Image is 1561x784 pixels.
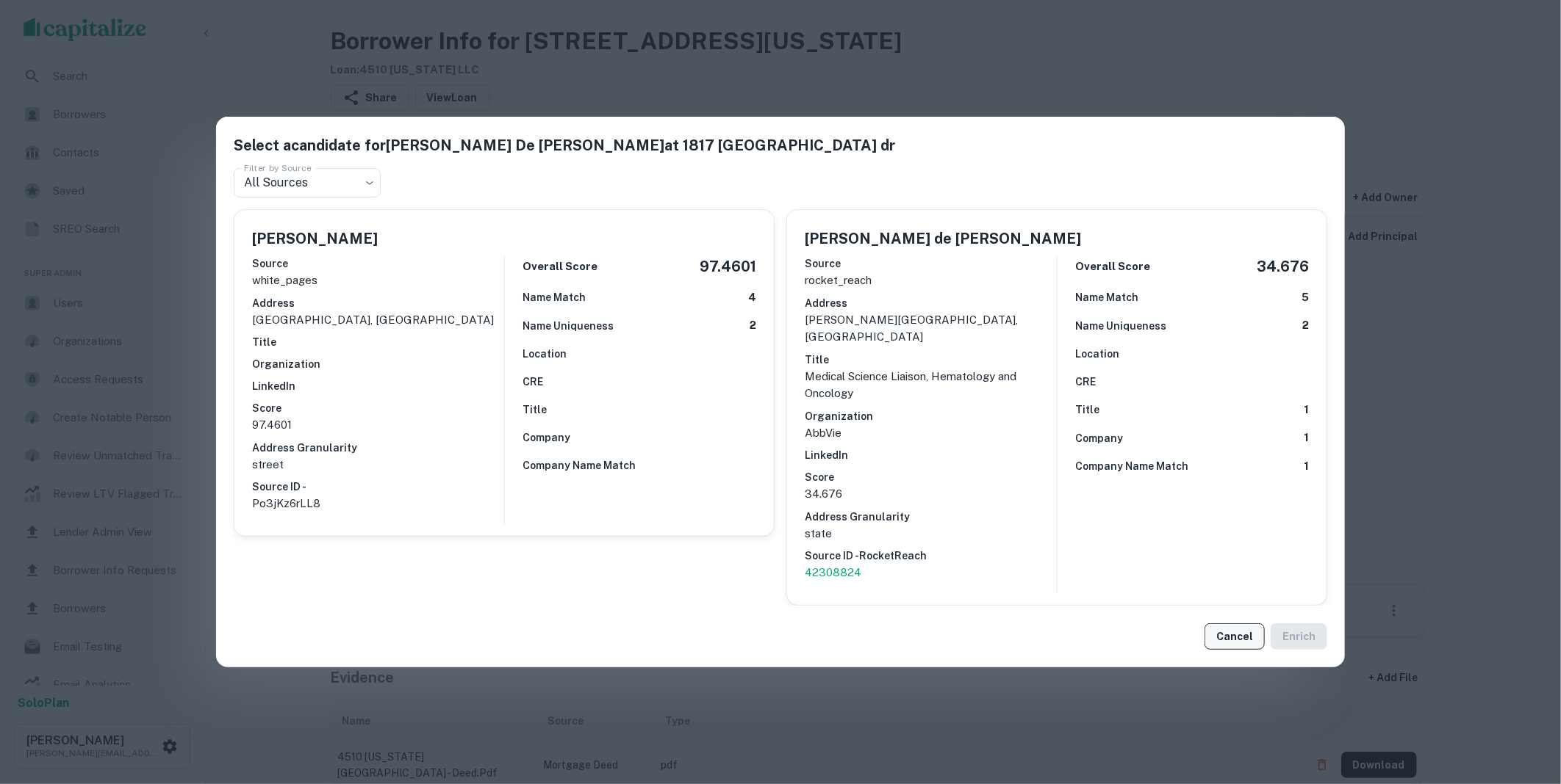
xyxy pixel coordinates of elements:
h5: 97.4601 [700,255,756,277]
h6: Location [523,346,567,362]
h6: LinkedIn [252,378,504,394]
h6: Company [523,429,570,446]
h6: Source ID - RocketReach [805,548,1057,564]
div: All Sources [234,168,381,197]
h6: Name Match [1075,289,1138,305]
iframe: Chat Widget [1488,667,1561,737]
h6: Title [1075,402,1099,418]
h6: CRE [1075,374,1096,390]
h6: Address Granularity [252,440,504,456]
h6: Address [805,295,1057,311]
h6: Name Uniqueness [1075,318,1166,334]
p: rocket_reach [805,272,1057,289]
h6: Company Name Match [1075,458,1188,474]
h6: Address Granularity [805,509,1057,525]
h6: 4 [748,289,756,306]
h6: Name Match [523,289,586,305]
h6: Title [805,352,1057,368]
a: 42308824 [805,564,1057,581]
h6: 1 [1304,458,1309,475]
h6: Name Uniqueness [523,318,614,334]
label: Filter by Source [244,161,312,174]
h6: Source ID - [252,479,504,495]
h6: 5 [1302,289,1309,306]
h6: Source [252,255,504,272]
h6: Overall Score [1075,258,1150,275]
button: Cancel [1205,623,1265,650]
h6: Score [805,469,1057,485]
p: AbbVie [805,424,1057,442]
p: 97.4601 [252,416,504,434]
h5: [PERSON_NAME] de [PERSON_NAME] [805,228,1081,250]
h6: Source [805,255,1057,272]
p: state [805,525,1057,542]
p: Po3jKz6rLL8 [252,495,504,512]
h6: 2 [1302,317,1309,334]
h6: Overall Score [523,258,598,275]
h6: Company [1075,430,1123,446]
h5: Select a candidate for [PERSON_NAME] De [PERSON_NAME] at 1817 [GEOGRAPHIC_DATA] dr [234,134,1327,156]
h6: CRE [523,374,543,390]
h6: Location [1075,346,1119,362]
h6: Company Name Match [523,457,636,473]
h6: Address [252,295,504,311]
h5: 34.676 [1257,255,1309,277]
h6: Title [252,334,504,350]
h5: [PERSON_NAME] [252,228,378,250]
h6: LinkedIn [805,447,1057,463]
h6: Organization [805,408,1057,424]
p: [PERSON_NAME][GEOGRAPHIC_DATA], [GEOGRAPHIC_DATA] [805,311,1057,346]
h6: Organization [252,356,504,372]
p: street [252,456,504,473]
p: Medical Science Liaison, Hematology and Oncology [805,368,1057,402]
h6: 1 [1304,402,1309,418]
h6: Title [523,402,547,418]
p: [GEOGRAPHIC_DATA], [GEOGRAPHIC_DATA] [252,311,504,329]
p: white_pages [252,272,504,289]
h6: Score [252,400,504,416]
p: 34.676 [805,485,1057,503]
h6: 2 [750,317,756,334]
h6: 1 [1304,429,1309,446]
